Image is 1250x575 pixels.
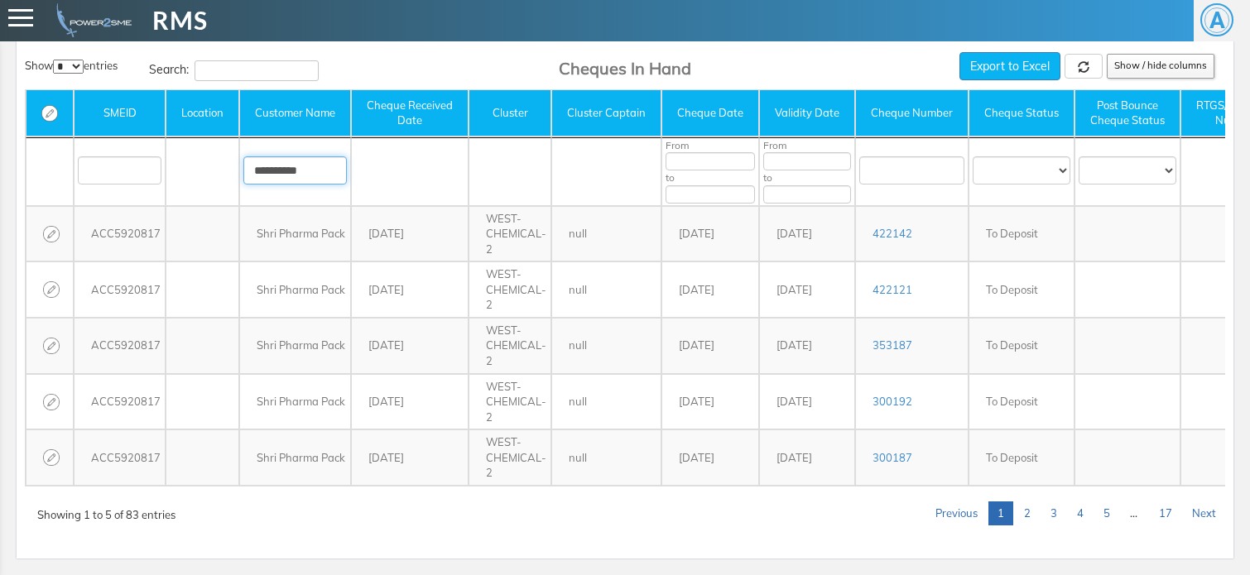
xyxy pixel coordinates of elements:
th: Cheque&nbsp;Status: activate to sort column ascending [969,90,1075,138]
button: Show / hide columns [1107,54,1214,79]
a: 4 [1068,501,1093,525]
span: A [1200,3,1233,36]
a: 17 [1150,501,1181,525]
a: 2 [1015,501,1040,525]
td: ACC5920817 [74,206,166,262]
input: Search: [195,60,319,81]
td: WEST-CHEMICAL-2 [469,429,551,486]
a: 5 [1094,501,1119,525]
label: Search: [149,60,319,81]
td: Shri Pharma Pack [239,318,351,374]
td: To Deposit [969,429,1075,486]
th: Location: activate to sort column ascending [166,90,239,138]
th: Cheque&nbsp;Number: activate to sort column ascending [855,90,969,138]
span: … [1119,506,1148,520]
td: To Deposit [969,374,1075,430]
td: [DATE] [661,429,759,486]
td: [DATE] [759,318,855,374]
select: Showentries [53,60,84,74]
th: Cluster&nbsp;Captain: activate to sort column ascending [551,90,661,138]
th: Cheque&nbsp;Date: activate to sort column ascending [661,90,759,138]
td: [DATE] [351,318,469,374]
td: [DATE] [351,261,469,318]
td: [DATE] [759,429,855,486]
td: To Deposit [969,318,1075,374]
td: To Deposit [969,261,1075,318]
a: 422142 [873,227,912,240]
td: Shri Pharma Pack [239,374,351,430]
img: admin [50,3,132,37]
td: WEST-CHEMICAL-2 [469,261,551,318]
td: WEST-CHEMICAL-2 [469,206,551,262]
th: Validity&nbsp;Date: activate to sort column ascending [759,90,855,138]
a: 422121 [873,283,912,296]
td: null [551,374,661,430]
a: 1 [988,501,1013,525]
td: ACC5920817 [74,318,166,374]
td: [DATE] [351,374,469,430]
td: [DATE] [351,206,469,262]
a: 300192 [873,395,912,408]
th: SMEID: activate to sort column ascending [74,90,166,138]
label: Show entries [25,58,118,74]
td: WEST-CHEMICAL-2 [469,318,551,374]
td: [DATE] [661,261,759,318]
th: : activate to sort column ascending [26,90,74,138]
th: Post&nbsp;Bounce Cheque&nbsp;Status: activate to sort column ascending [1075,90,1180,138]
div: Showing 1 to 5 of 83 entries [37,499,175,522]
th: Customer&nbsp;Name: activate to sort column ascending [239,90,351,138]
span: Show / hide columns [1114,60,1207,71]
td: null [551,206,661,262]
th: Cheque&nbsp;Received Date: activate to sort column ascending [351,90,469,138]
td: [DATE] [351,429,469,486]
td: Shri Pharma Pack [239,261,351,318]
a: Next [1183,501,1225,525]
td: null [551,429,661,486]
a: 300187 [873,451,912,464]
td: ACC5920817 [74,261,166,318]
td: ACC5920817 [74,374,166,430]
td: null [551,318,661,374]
a: Previous [926,501,987,525]
td: [DATE] [759,261,855,318]
td: null [551,261,661,318]
span: From to [666,139,755,203]
td: [DATE] [759,206,855,262]
a: 3 [1041,501,1066,525]
td: [DATE] [661,318,759,374]
td: ACC5920817 [74,429,166,486]
td: Shri Pharma Pack [239,429,351,486]
td: [DATE] [759,374,855,430]
th: Cluster: activate to sort column ascending [469,90,551,138]
span: RMS [152,2,208,38]
a: 353187 [873,338,912,352]
span: From to [763,139,851,203]
td: [DATE] [661,206,759,262]
td: Shri Pharma Pack [239,206,351,262]
td: To Deposit [969,206,1075,262]
button: Export to Excel [959,52,1060,80]
td: [DATE] [661,374,759,430]
td: WEST-CHEMICAL-2 [469,374,551,430]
